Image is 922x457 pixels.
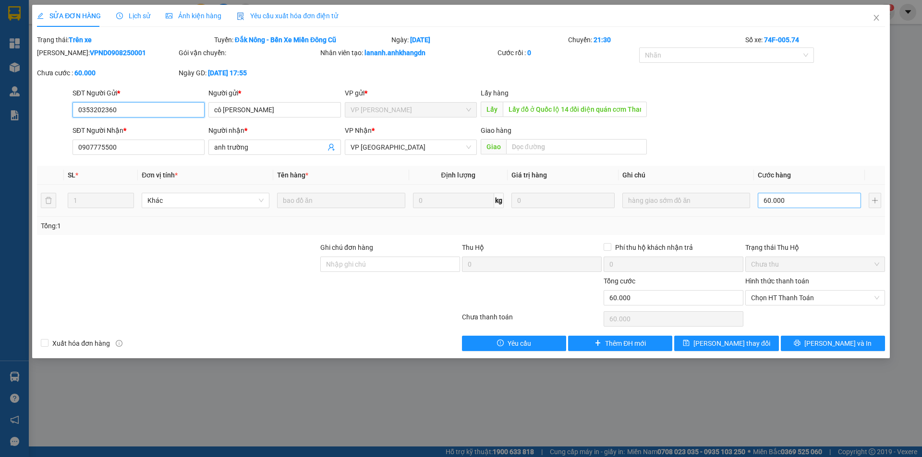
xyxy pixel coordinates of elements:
span: kg [494,193,504,208]
span: Chưa thu [751,257,879,271]
span: Giao hàng [481,127,511,134]
b: Trên xe [69,36,92,44]
span: Khác [147,193,264,208]
input: VD: Bàn, Ghế [277,193,405,208]
span: info-circle [116,340,122,347]
div: Cước rồi : [497,47,637,58]
div: Trạng thái Thu Hộ [745,242,885,253]
div: Trạng thái: [36,35,213,45]
span: clock-circle [116,12,123,19]
div: Chưa thanh toán [461,312,603,328]
div: SĐT Người Nhận [73,125,205,136]
input: Ghi Chú [622,193,750,208]
b: lananh.anhkhangdn [364,49,425,57]
span: Xuất hóa đơn hàng [49,338,114,349]
span: user-add [328,143,335,151]
div: Người nhận [208,125,340,136]
button: Close [863,5,890,32]
div: Nhân viên tạo: [320,47,496,58]
span: Định lượng [441,171,475,179]
div: Chưa cước : [37,68,177,78]
span: Giao [481,139,506,154]
b: [DATE] 17:55 [208,69,247,77]
span: close [873,14,880,22]
span: Lấy hàng [481,89,509,97]
span: [PERSON_NAME] thay đổi [693,338,770,349]
span: [PERSON_NAME] và In [804,338,872,349]
span: exclamation-circle [497,340,504,347]
span: Giá trị hàng [511,171,547,179]
span: Lấy [481,102,503,117]
span: Tổng cước [604,277,635,285]
b: 74F-005.74 [764,36,799,44]
label: Hình thức thanh toán [745,277,809,285]
b: 21:30 [594,36,611,44]
span: VP Sài Gòn [351,140,471,154]
span: picture [166,12,172,19]
span: Chọn HT Thanh Toán [751,291,879,305]
b: Đắk Nông - Bến Xe Miền Đông Cũ [235,36,336,44]
div: Tổng: 1 [41,221,356,231]
span: edit [37,12,44,19]
div: SĐT Người Gửi [73,88,205,98]
input: 0 [511,193,615,208]
button: plus [869,193,881,208]
span: Đơn vị tính [142,171,178,179]
button: exclamation-circleYêu cầu [462,336,566,351]
span: Ảnh kiện hàng [166,12,221,20]
button: save[PERSON_NAME] thay đổi [674,336,778,351]
div: VP gửi [345,88,477,98]
div: [PERSON_NAME]: [37,47,177,58]
div: Chuyến: [567,35,744,45]
span: VP Nhận [345,127,372,134]
span: Phí thu hộ khách nhận trả [611,242,697,253]
span: SỬA ĐƠN HÀNG [37,12,101,20]
span: Tên hàng [277,171,308,179]
span: Cước hàng [758,171,791,179]
span: save [683,340,690,347]
input: Dọc đường [506,139,647,154]
div: Người gửi [208,88,340,98]
b: VPND0908250001 [90,49,146,57]
button: plusThêm ĐH mới [568,336,672,351]
input: Dọc đường [503,102,647,117]
span: Yêu cầu [508,338,531,349]
div: Số xe: [744,35,886,45]
span: VP Nam Dong [351,103,471,117]
div: Gói vận chuyển: [179,47,318,58]
span: Thu Hộ [462,244,484,251]
span: Lịch sử [116,12,150,20]
b: 60.000 [74,69,96,77]
input: Ghi chú đơn hàng [320,257,460,272]
div: Ngày GD: [179,68,318,78]
div: Ngày: [390,35,568,45]
span: Thêm ĐH mới [605,338,646,349]
b: 0 [527,49,531,57]
img: icon [237,12,244,20]
b: [DATE] [410,36,430,44]
button: delete [41,193,56,208]
button: printer[PERSON_NAME] và In [781,336,885,351]
span: Yêu cầu xuất hóa đơn điện tử [237,12,338,20]
label: Ghi chú đơn hàng [320,244,373,251]
span: plus [594,340,601,347]
th: Ghi chú [619,166,754,185]
span: printer [794,340,801,347]
div: Tuyến: [213,35,390,45]
span: SL [68,171,75,179]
